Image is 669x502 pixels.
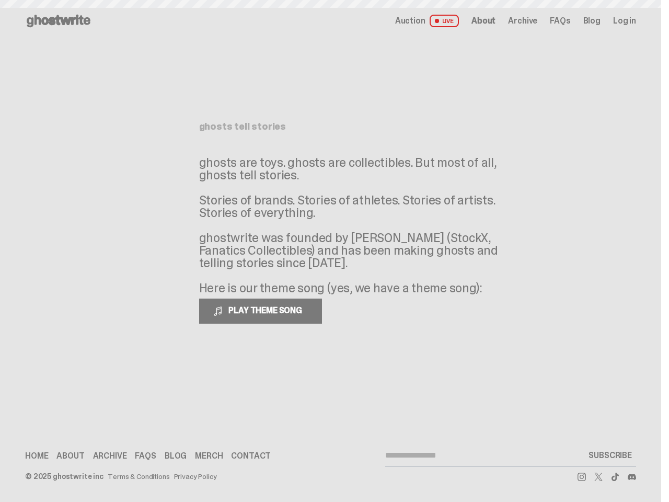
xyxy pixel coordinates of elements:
[195,452,223,460] a: Merch
[108,473,169,480] a: Terms & Conditions
[584,445,636,466] button: SUBSCRIBE
[199,122,463,131] h1: ghosts tell stories
[613,17,636,25] a: Log in
[174,473,217,480] a: Privacy Policy
[471,17,495,25] a: About
[224,305,308,316] span: PLAY THEME SONG
[199,299,322,324] button: PLAY THEME SONG
[25,452,48,460] a: Home
[583,17,601,25] a: Blog
[430,15,459,27] span: LIVE
[199,156,513,294] p: ghosts are toys. ghosts are collectibles. But most of all, ghosts tell stories. Stories of brands...
[395,17,425,25] span: Auction
[135,452,156,460] a: FAQs
[231,452,271,460] a: Contact
[56,452,84,460] a: About
[25,473,103,480] div: © 2025 ghostwrite inc
[165,452,187,460] a: Blog
[550,17,570,25] a: FAQs
[93,452,127,460] a: Archive
[508,17,537,25] a: Archive
[395,15,459,27] a: Auction LIVE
